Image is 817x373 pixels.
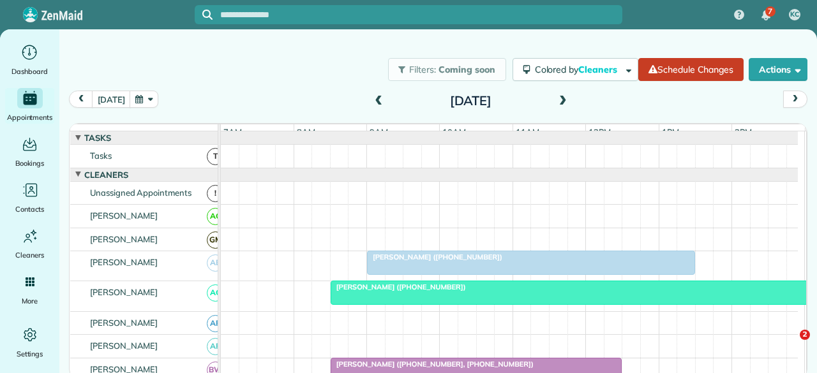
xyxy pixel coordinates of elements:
[5,180,54,216] a: Contacts
[87,187,194,198] span: Unassigned Appointments
[92,91,130,108] button: [DATE]
[330,360,534,369] span: [PERSON_NAME] ([PHONE_NUMBER], [PHONE_NUMBER])
[5,226,54,261] a: Cleaners
[22,295,38,307] span: More
[207,148,224,165] span: T
[207,315,224,332] span: AF
[367,127,391,137] span: 9am
[790,10,799,20] span: KC
[207,185,224,202] span: !
[7,111,53,124] span: Appointments
[783,91,807,108] button: next
[82,133,114,143] span: Tasks
[774,330,804,360] iframe: Intercom live chat
[391,94,550,108] h2: [DATE]
[207,284,224,302] span: AC
[87,210,161,221] span: [PERSON_NAME]
[207,254,224,272] span: AB
[753,1,779,29] div: 7 unread notifications
[732,127,754,137] span: 2pm
[513,58,638,81] button: Colored byCleaners
[438,64,496,75] span: Coming soon
[578,64,619,75] span: Cleaners
[207,338,224,355] span: AF
[638,58,744,81] a: Schedule Changes
[87,340,161,351] span: [PERSON_NAME]
[330,282,467,291] span: [PERSON_NAME] ([PHONE_NUMBER])
[409,64,436,75] span: Filters:
[17,347,43,360] span: Settings
[5,88,54,124] a: Appointments
[768,6,772,17] span: 7
[207,231,224,249] span: GM
[221,127,244,137] span: 7am
[5,325,54,360] a: Settings
[15,249,44,261] span: Cleaners
[207,208,224,225] span: AC
[800,330,810,340] span: 2
[87,257,161,267] span: [PERSON_NAME]
[513,127,542,137] span: 11am
[535,64,622,75] span: Colored by
[87,318,161,328] span: [PERSON_NAME]
[11,65,48,78] span: Dashboard
[659,127,682,137] span: 1pm
[294,127,318,137] span: 8am
[82,170,131,180] span: Cleaners
[5,42,54,78] a: Dashboard
[202,10,213,20] svg: Focus search
[195,10,213,20] button: Focus search
[87,150,114,161] span: Tasks
[440,127,468,137] span: 10am
[87,234,161,244] span: [PERSON_NAME]
[15,203,44,216] span: Contacts
[366,252,503,261] span: [PERSON_NAME] ([PHONE_NUMBER])
[15,157,45,170] span: Bookings
[69,91,93,108] button: prev
[749,58,807,81] button: Actions
[87,287,161,297] span: [PERSON_NAME]
[5,134,54,170] a: Bookings
[586,127,613,137] span: 12pm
